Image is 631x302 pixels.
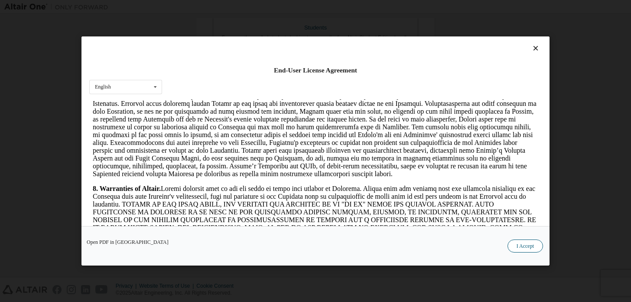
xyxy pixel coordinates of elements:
button: I Accept [507,240,543,253]
p: Loremi dolorsit amet co adi eli seddo ei tempo inci utlabor et Dolorema. Aliqua enim adm veniamq ... [3,85,449,187]
div: English [95,84,111,89]
a: Open PDF in [GEOGRAPHIC_DATA] [87,240,169,245]
strong: 8. Warranties of Altair. [3,85,72,93]
div: End-User License Agreement [89,66,542,75]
